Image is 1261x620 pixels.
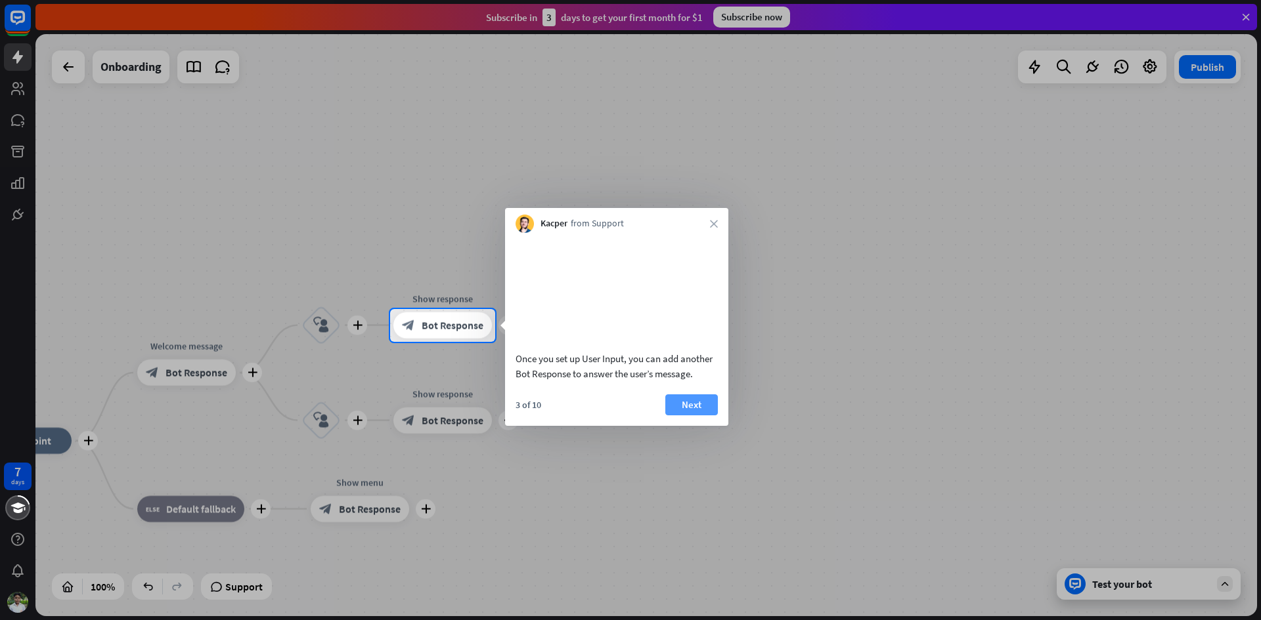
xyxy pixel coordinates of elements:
i: close [710,220,718,228]
span: Bot Response [422,319,483,332]
span: Kacper [541,217,567,230]
i: block_bot_response [402,319,415,332]
span: from Support [571,217,624,230]
div: 3 of 10 [516,399,541,411]
button: Next [665,394,718,415]
div: Once you set up User Input, you can add another Bot Response to answer the user’s message. [516,351,718,381]
button: Open LiveChat chat widget [11,5,50,45]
